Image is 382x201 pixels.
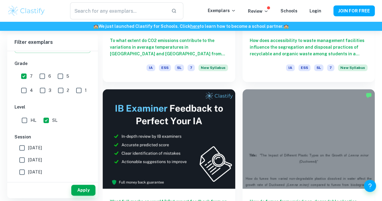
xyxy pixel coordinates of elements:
[14,134,91,140] h6: Session
[14,60,91,67] h6: Grade
[208,7,236,14] p: Exemplars
[284,24,289,29] span: 🏫
[198,64,228,75] div: Starting from the May 2026 session, the ESS IA requirements have changed. We created this exempla...
[327,64,334,71] span: 7
[48,73,51,79] span: 6
[310,8,321,13] a: Login
[30,73,33,79] span: 7
[248,8,268,15] p: Review
[66,73,69,79] span: 5
[190,24,200,29] a: here
[93,24,98,29] span: 🏫
[175,64,184,71] span: SL
[1,23,381,30] h6: We just launched Clastify for Schools. Click to learn how to become a school partner.
[298,64,310,71] span: ESS
[7,34,98,51] h6: Filter exemplars
[250,37,368,57] h6: How does accessibility to waste management facilities influence the segregation and disposal prac...
[338,64,368,75] div: Starting from the May 2026 session, the ESS IA requirements have changed. We created this exempla...
[366,92,372,98] img: Marked
[49,87,51,94] span: 3
[159,64,171,71] span: ESS
[103,89,235,189] img: Thumbnail
[314,64,323,71] span: SL
[70,2,167,19] input: Search for any exemplars...
[7,5,46,17] img: Clastify logo
[286,64,295,71] span: IA
[333,5,375,16] button: JOIN FOR FREE
[188,64,195,71] span: 7
[14,104,91,110] h6: Level
[110,37,228,57] h6: To what extent do CO2 emissions contribute to the variations in average temperatures in [GEOGRAPH...
[28,157,42,163] span: [DATE]
[28,169,42,175] span: [DATE]
[67,87,69,94] span: 2
[146,64,155,71] span: IA
[30,117,36,124] span: HL
[71,185,95,196] button: Apply
[281,8,297,13] a: Schools
[30,87,33,94] span: 4
[338,64,368,71] span: New Syllabus
[364,180,376,192] button: Help and Feedback
[28,144,42,151] span: [DATE]
[198,64,228,71] span: New Syllabus
[52,117,57,124] span: SL
[85,87,87,94] span: 1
